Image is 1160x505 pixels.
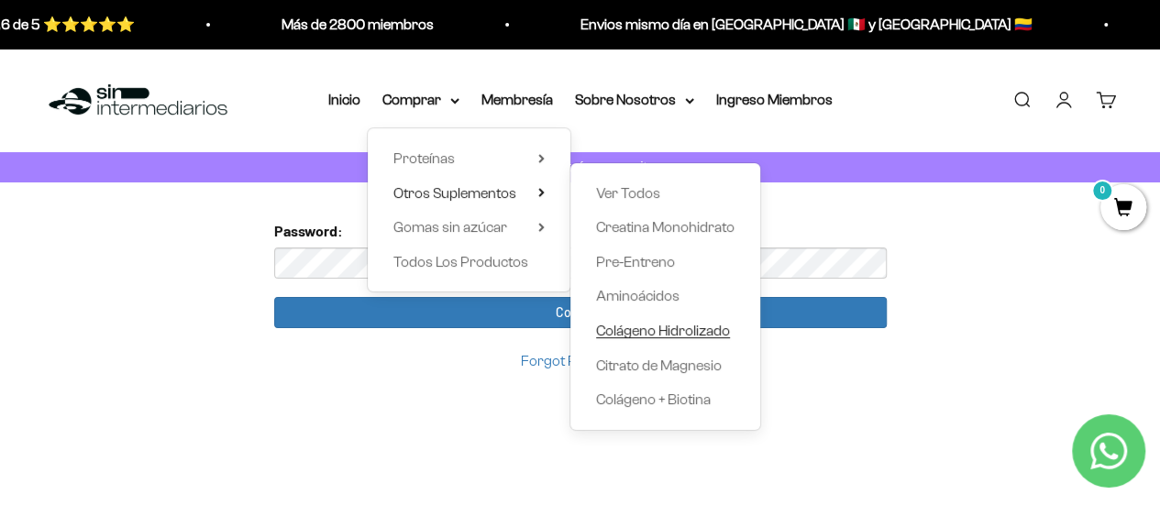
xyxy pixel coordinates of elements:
[596,253,675,269] span: Pre-Entreno
[382,88,459,112] summary: Comprar
[393,249,545,273] a: Todos Los Productos
[1091,180,1113,202] mark: 0
[596,323,730,338] span: Colágeno Hidrolizado
[328,92,360,107] a: Inicio
[596,357,722,372] span: Citrato de Magnesio
[393,215,545,239] summary: Gomas sin azúcar
[596,215,735,239] a: Creatina Monohidrato
[596,391,711,407] span: Colágeno + Biotina
[596,353,735,377] a: Citrato de Magnesio
[271,13,423,37] p: Más de 2800 miembros
[393,253,528,269] span: Todos Los Productos
[596,219,735,235] span: Creatina Monohidrato
[575,88,694,112] summary: Sobre Nosotros
[393,181,545,204] summary: Otros Suplementos
[596,319,735,343] a: Colágeno Hidrolizado
[1100,199,1146,219] a: 0
[274,219,343,243] label: Password:
[393,219,507,235] span: Gomas sin azúcar
[393,150,455,166] span: Proteínas
[521,353,640,368] a: Forgot Password?
[569,13,1022,37] p: Envios mismo día en [GEOGRAPHIC_DATA] 🇲🇽 y [GEOGRAPHIC_DATA] 🇨🇴
[596,249,735,273] a: Pre-Entreno
[393,147,545,170] summary: Proteínas
[596,284,735,308] a: Aminoácidos
[596,288,679,303] span: Aminoácidos
[716,92,833,107] a: Ingreso Miembros
[596,388,735,412] a: Colágeno + Biotina
[596,181,735,204] a: Ver Todos
[393,184,516,200] span: Otros Suplementos
[274,297,887,328] input: Connect
[596,184,660,200] span: Ver Todos
[481,92,553,107] a: Membresía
